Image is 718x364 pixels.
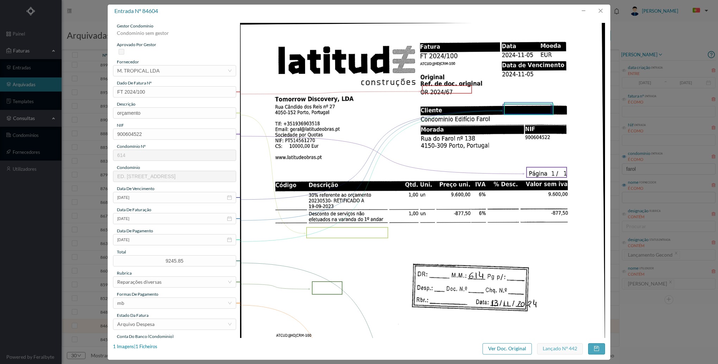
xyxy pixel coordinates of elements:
i: icon: calendar [227,195,232,200]
span: total [117,249,126,255]
div: Arquivo Despesa [117,319,155,330]
i: icon: down [228,301,232,305]
button: PT [687,5,711,17]
span: data de pagamento [117,228,153,233]
span: condomínio nº [117,144,146,149]
div: mb [117,298,124,308]
button: Lançado nº 442 [537,343,583,354]
span: estado da fatura [117,313,149,318]
i: icon: calendar [227,237,232,242]
span: condomínio [117,165,140,170]
span: Formas de Pagamento [117,291,158,297]
button: Ver Doc. Original [483,343,532,354]
span: conta do banco (condominio) [117,334,174,339]
span: NIF [117,123,124,128]
div: M. TROPICAL, LDA [117,65,160,76]
span: aprovado por gestor [117,42,156,47]
div: Condominio sem gestor [113,29,236,42]
span: rubrica [117,270,132,276]
span: fornecedor [117,59,139,64]
span: data de faturação [117,207,151,212]
span: data de vencimento [117,186,155,191]
span: descrição [117,101,136,107]
span: dado de fatura nº [117,80,152,86]
i: icon: down [228,322,232,326]
i: icon: down [228,69,232,73]
div: 1 Imagens | 1 Ficheiros [113,343,157,350]
div: Reparações diversas [117,277,162,287]
span: gestor condomínio [117,23,153,29]
i: icon: calendar [227,216,232,221]
i: icon: down [228,280,232,284]
span: entrada nº 84604 [114,7,158,14]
